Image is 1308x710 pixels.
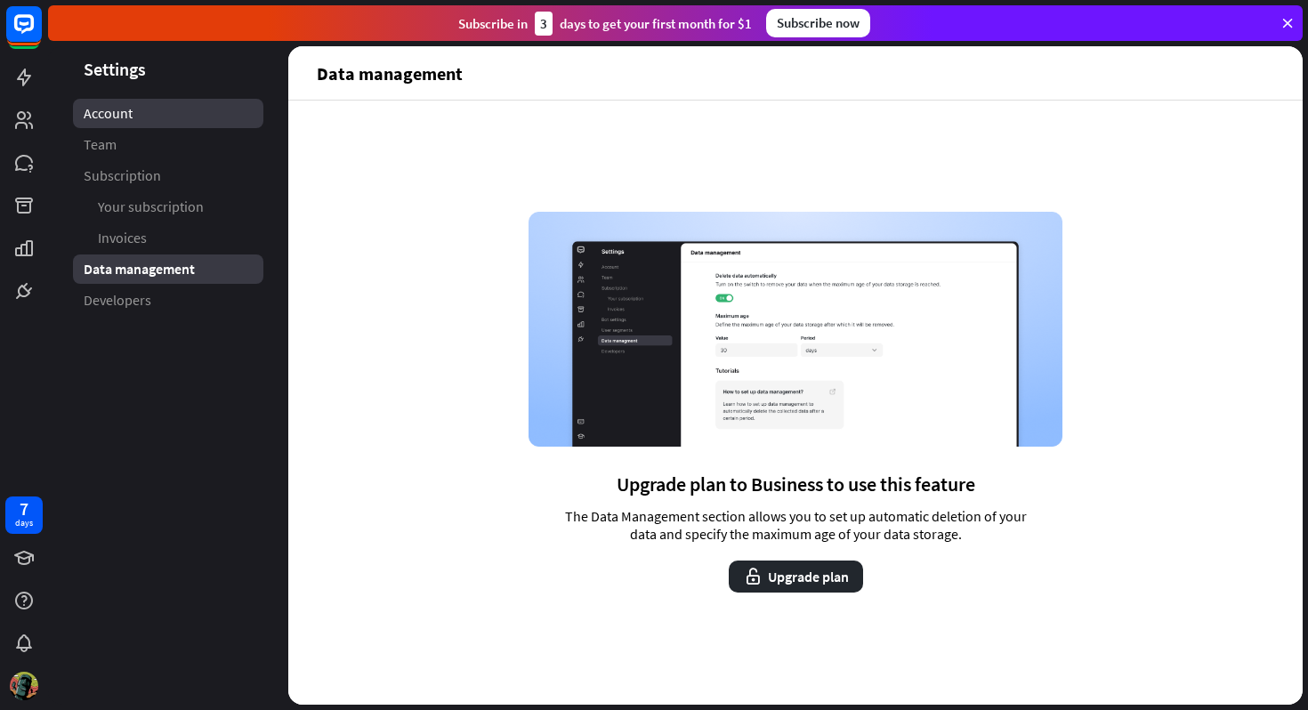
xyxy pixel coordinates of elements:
[5,496,43,534] a: 7 days
[73,286,263,315] a: Developers
[729,561,863,593] button: Upgrade plan
[84,260,195,278] span: Data management
[73,223,263,253] a: Invoices
[14,7,68,61] button: Open LiveChat chat widget
[20,501,28,517] div: 7
[766,9,870,37] div: Subscribe now
[73,161,263,190] a: Subscription
[73,99,263,128] a: Account
[617,472,975,496] span: Upgrade plan to Business to use this feature
[551,507,1040,543] span: The Data Management section allows you to set up automatic deletion of your data and specify the ...
[73,130,263,159] a: Team
[529,212,1062,447] img: Data management page screenshot
[98,229,147,247] span: Invoices
[84,291,151,310] span: Developers
[535,12,553,36] div: 3
[84,166,161,185] span: Subscription
[73,192,263,222] a: Your subscription
[84,135,117,154] span: Team
[84,104,133,123] span: Account
[98,198,204,216] span: Your subscription
[48,57,288,81] header: Settings
[288,46,1303,100] header: Data management
[458,12,752,36] div: Subscribe in days to get your first month for $1
[15,517,33,529] div: days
